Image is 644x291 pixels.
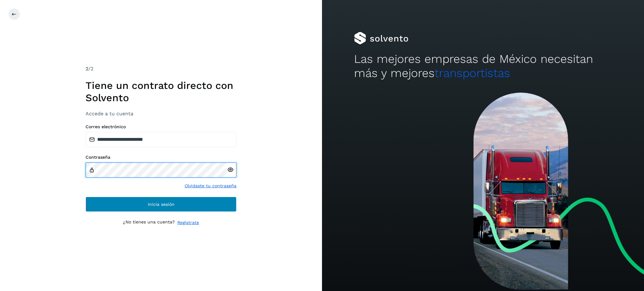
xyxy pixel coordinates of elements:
[123,219,175,226] p: ¿No tienes una cuenta?
[354,52,612,80] h2: Las mejores empresas de México necesitan más y mejores
[86,65,236,73] div: /2
[177,219,199,226] a: Regístrate
[185,183,236,189] a: Olvidaste tu contraseña
[86,197,236,212] button: Inicia sesión
[86,155,236,160] label: Contraseña
[435,66,510,80] span: transportistas
[86,124,236,129] label: Correo electrónico
[86,66,88,72] span: 2
[86,80,236,104] h1: Tiene un contrato directo con Solvento
[148,202,175,206] span: Inicia sesión
[86,111,236,117] h3: Accede a tu cuenta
